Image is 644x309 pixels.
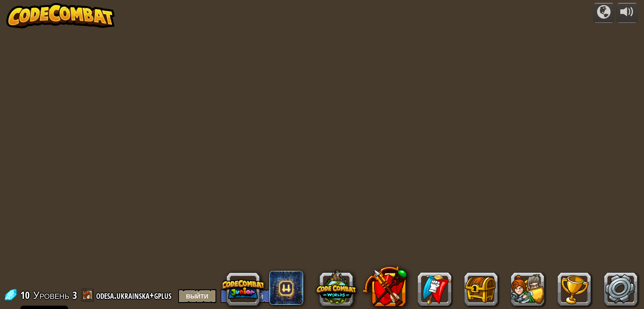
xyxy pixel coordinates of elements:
span: 3 [72,288,77,302]
button: Выйти [178,289,216,303]
span: 10 [20,288,32,302]
img: CodeCombat - Learn how to code by playing a game [6,3,115,28]
a: odesa.ukrainska+gplus [96,288,174,302]
button: Кампании [593,3,614,23]
span: Уровень [33,288,69,302]
button: Регулировать громкость [616,3,638,23]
